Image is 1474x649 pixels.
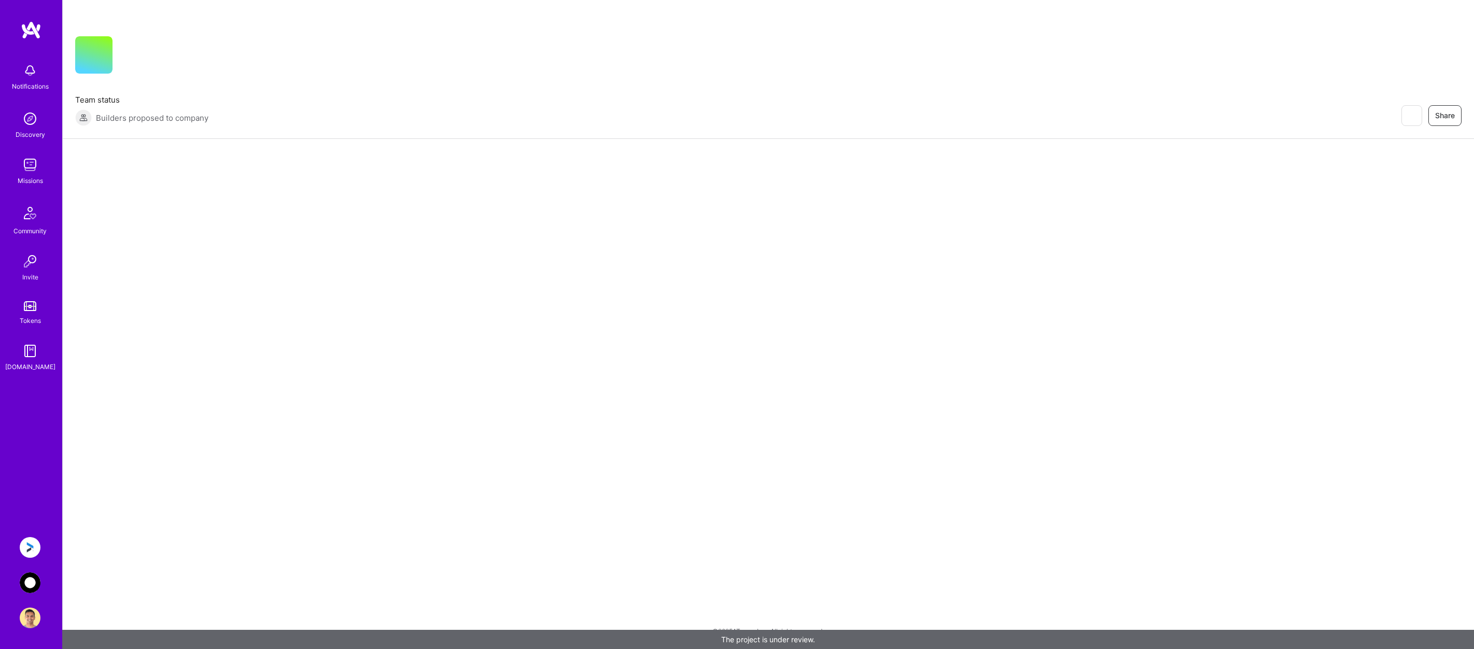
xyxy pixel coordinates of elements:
[12,81,49,92] div: Notifications
[5,361,55,372] div: [DOMAIN_NAME]
[1428,105,1462,126] button: Share
[21,21,41,39] img: logo
[17,572,43,593] a: AnyTeam: Team for AI-Powered Sales Platform
[20,341,40,361] img: guide book
[1435,110,1455,121] span: Share
[20,154,40,175] img: teamwork
[20,572,40,593] img: AnyTeam: Team for AI-Powered Sales Platform
[20,251,40,272] img: Invite
[20,608,40,628] img: User Avatar
[17,608,43,628] a: User Avatar
[20,60,40,81] img: bell
[75,109,92,126] img: Builders proposed to company
[17,537,43,558] a: Anguleris: BIMsmart AI MVP
[125,53,133,61] i: icon CompanyGray
[75,94,208,105] span: Team status
[24,301,36,311] img: tokens
[1407,111,1415,120] i: icon EyeClosed
[20,315,41,326] div: Tokens
[20,537,40,558] img: Anguleris: BIMsmart AI MVP
[16,129,45,140] div: Discovery
[18,201,43,225] img: Community
[62,630,1474,649] div: The project is under review.
[22,272,38,283] div: Invite
[13,225,47,236] div: Community
[18,175,43,186] div: Missions
[96,112,208,123] span: Builders proposed to company
[20,108,40,129] img: discovery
